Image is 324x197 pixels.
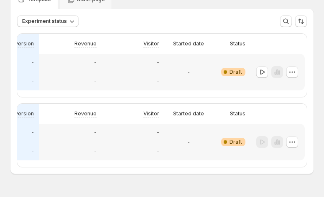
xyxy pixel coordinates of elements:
[230,110,245,117] p: Status
[230,69,242,75] span: Draft
[230,40,245,47] p: Status
[17,15,79,27] button: Experiment status
[74,110,97,117] p: Revenue
[74,40,97,47] p: Revenue
[31,60,34,66] p: -
[295,15,307,27] button: Sort the results
[5,40,34,47] p: Conversion
[31,130,34,136] p: -
[157,60,159,66] p: -
[157,148,159,155] p: -
[22,18,67,25] span: Experiment status
[94,78,97,85] p: -
[94,130,97,136] p: -
[94,148,97,155] p: -
[157,78,159,85] p: -
[173,110,204,117] p: Started date
[230,139,242,145] span: Draft
[31,148,34,155] p: -
[157,130,159,136] p: -
[187,68,190,76] p: -
[5,110,34,117] p: Conversion
[143,110,159,117] p: Visitor
[173,40,204,47] p: Started date
[187,138,190,146] p: -
[94,60,97,66] p: -
[31,78,34,85] p: -
[143,40,159,47] p: Visitor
